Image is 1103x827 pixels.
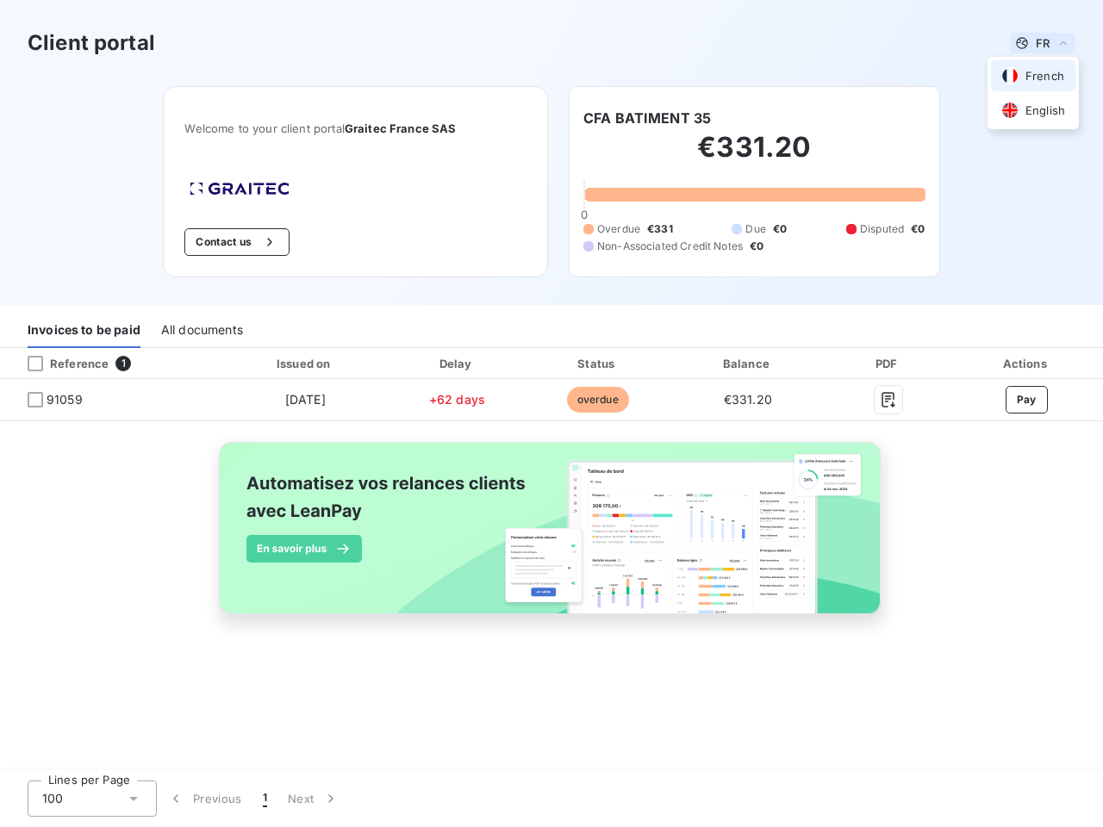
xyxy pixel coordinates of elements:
button: Next [277,780,350,817]
span: 1 [263,790,267,807]
span: +62 days [429,392,485,407]
button: 1 [252,780,277,817]
h2: €331.20 [583,130,925,182]
button: Previous [157,780,252,817]
span: €331 [647,221,673,237]
span: French [1025,68,1064,84]
div: Invoices to be paid [28,312,140,348]
div: All documents [161,312,243,348]
span: Due [745,221,765,237]
span: FR [1036,36,1050,50]
span: €0 [911,221,925,237]
span: Graitec France SAS [345,121,457,135]
span: Overdue [597,221,640,237]
div: Issued on [226,355,384,372]
h3: Client portal [28,28,155,59]
div: Status [529,355,666,372]
img: Company logo [184,177,295,201]
div: Actions [953,355,1100,372]
div: PDF [830,355,947,372]
span: overdue [567,387,629,413]
span: €0 [773,221,787,237]
h6: CFA BATIMENT 35 [583,108,711,128]
span: 0 [581,208,588,221]
span: €331.20 [724,392,772,407]
button: Contact us [184,228,289,256]
img: banner [203,432,900,644]
span: €0 [750,239,763,254]
span: 1 [115,356,131,371]
div: Reference [14,356,109,371]
div: Balance [673,355,822,372]
span: 100 [42,790,63,807]
div: Delay [391,355,522,372]
span: [DATE] [285,392,326,407]
button: Pay [1006,386,1048,413]
span: Disputed [860,221,904,237]
span: 91059 [47,391,83,408]
span: English [1025,103,1065,119]
span: Non-Associated Credit Notes [597,239,743,254]
span: Welcome to your client portal [184,121,527,135]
